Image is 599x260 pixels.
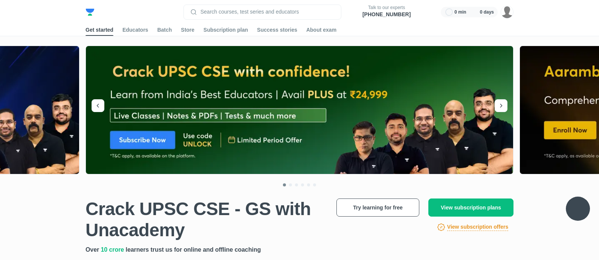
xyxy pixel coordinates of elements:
[428,198,513,217] button: View subscription plans
[347,5,362,20] img: call-us
[157,24,172,36] a: Batch
[86,8,95,17] img: Company Logo
[362,11,411,18] a: [PHONE_NUMBER]
[501,6,513,18] img: Piali K
[353,204,402,211] span: Try learning for free
[86,198,324,241] h1: Crack UPSC CSE - GS with Unacademy
[362,5,411,11] p: Talk to our experts
[86,26,113,34] div: Get started
[306,24,336,36] a: About exam
[126,246,261,253] span: learners trust us for online and offline coaching
[447,223,508,231] h6: View subscription offers
[257,26,297,34] div: Success stories
[203,26,248,34] div: Subscription plan
[417,6,429,18] img: avatar
[257,24,297,36] a: Success stories
[471,8,478,16] img: streak
[86,246,101,253] span: Over
[197,9,335,15] input: Search courses, test series and educators
[157,26,172,34] div: Batch
[447,223,508,232] a: View subscription offers
[122,24,148,36] a: Educators
[203,24,248,36] a: Subscription plan
[122,26,148,34] div: Educators
[181,26,194,34] div: Store
[86,24,113,36] a: Get started
[101,246,126,253] span: 10 crore
[181,24,194,36] a: Store
[306,26,336,34] div: About exam
[441,204,501,211] span: View subscription plans
[336,198,419,217] button: Try learning for free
